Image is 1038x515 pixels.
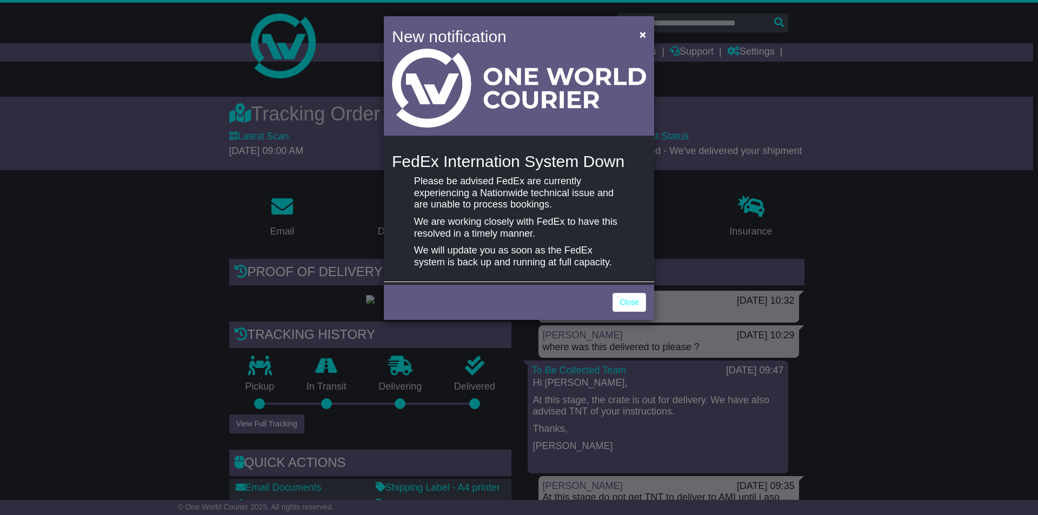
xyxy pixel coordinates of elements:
span: × [640,28,646,41]
button: Close [634,23,651,45]
h4: New notification [392,24,624,49]
a: Close [613,293,646,312]
p: We are working closely with FedEx to have this resolved in a timely manner. [414,216,624,239]
p: Please be advised FedEx are currently experiencing a Nationwide technical issue and are unable to... [414,176,624,211]
img: Light [392,49,646,128]
p: We will update you as soon as the FedEx system is back up and running at full capacity. [414,245,624,268]
h4: FedEx Internation System Down [392,152,646,170]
